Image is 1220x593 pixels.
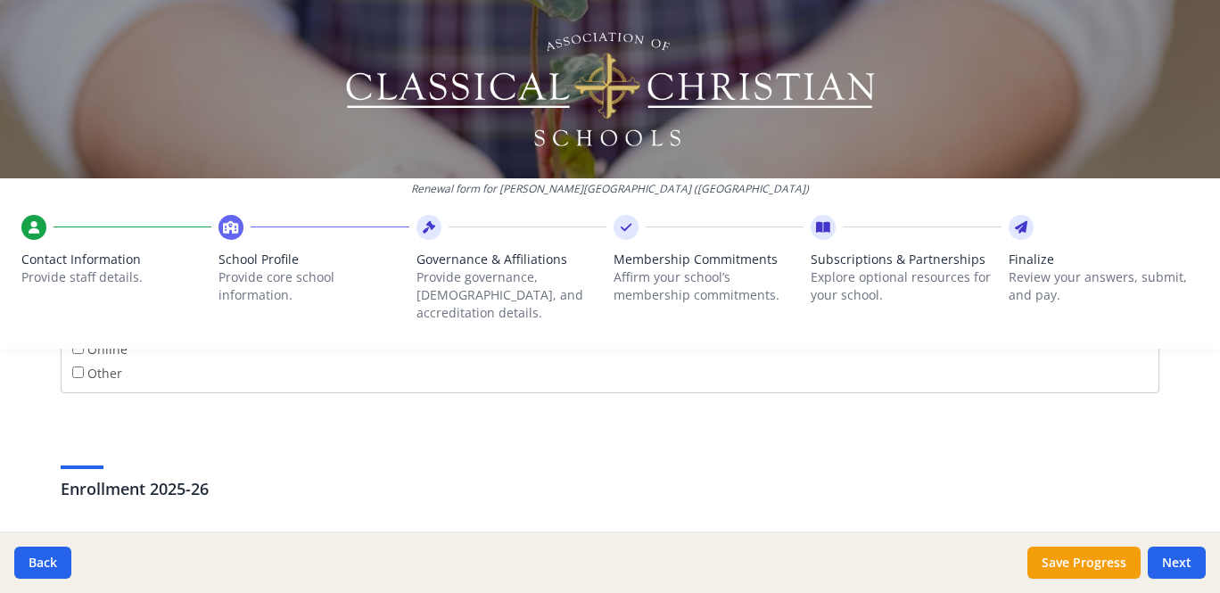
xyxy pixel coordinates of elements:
p: Provide governance, [DEMOGRAPHIC_DATA], and accreditation details. [416,268,606,322]
button: Save Progress [1027,547,1141,579]
p: Provide staff details. [21,268,211,286]
p: Affirm your school’s membership commitments. [614,268,804,304]
span: Contact Information [21,251,211,268]
span: School Profile [218,251,408,268]
span: Governance & Affiliations [416,251,606,268]
p: Review your answers, submit, and pay. [1009,268,1199,304]
p: Explore optional resources for your school. [811,268,1001,304]
p: Provide core school information. [218,268,408,304]
span: Membership Commitments [614,251,804,268]
button: Back [14,547,71,579]
span: Finalize [1009,251,1199,268]
input: Other [72,367,84,378]
h3: Enrollment 2025-26 [61,476,1159,501]
img: Logo [343,27,878,152]
label: Other [72,363,122,383]
button: Next [1148,547,1206,579]
span: Subscriptions & Partnerships [811,251,1001,268]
